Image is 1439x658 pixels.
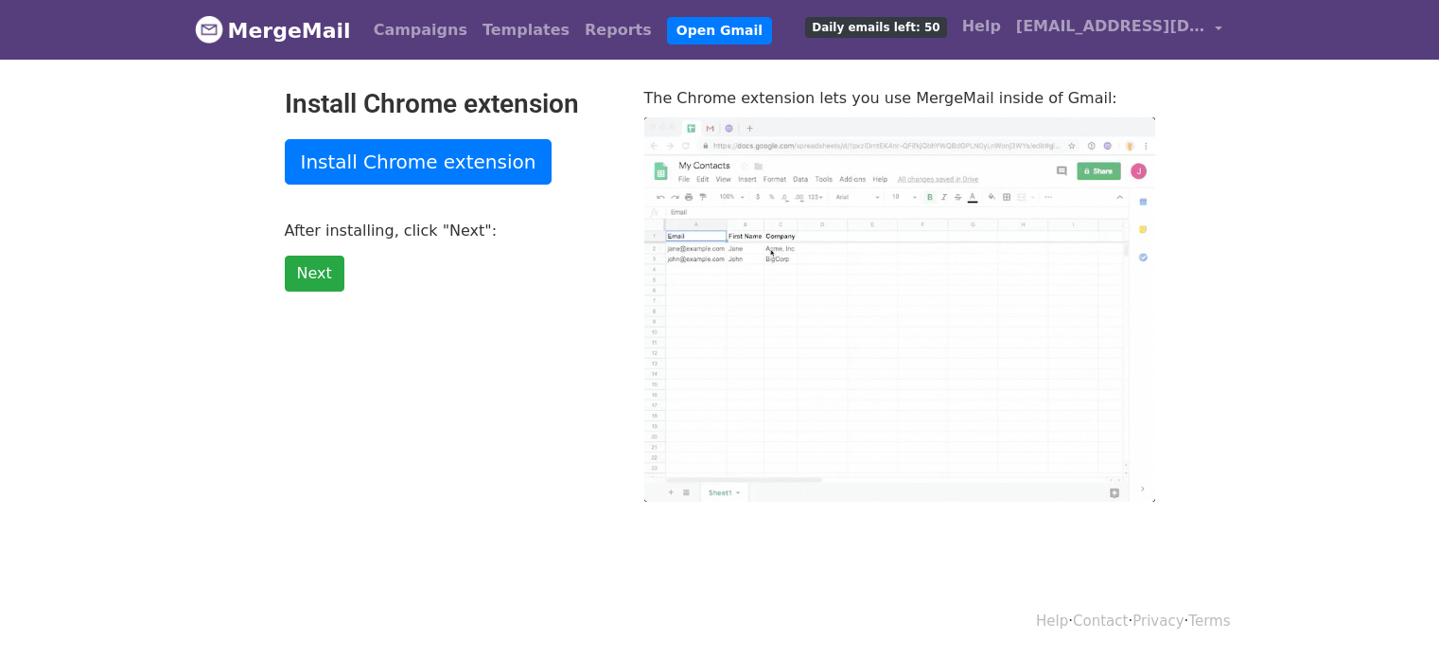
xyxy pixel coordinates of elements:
[195,10,351,50] a: MergeMail
[1009,8,1230,52] a: [EMAIL_ADDRESS][DOMAIN_NAME]
[798,8,954,45] a: Daily emails left: 50
[955,8,1009,45] a: Help
[285,88,616,120] h2: Install Chrome extension
[1036,613,1068,630] a: Help
[667,17,772,44] a: Open Gmail
[577,11,659,49] a: Reports
[1132,613,1184,630] a: Privacy
[195,15,223,44] img: MergeMail logo
[475,11,577,49] a: Templates
[1016,15,1205,38] span: [EMAIL_ADDRESS][DOMAIN_NAME]
[285,256,344,292] a: Next
[366,11,475,49] a: Campaigns
[644,88,1155,108] p: The Chrome extension lets you use MergeMail inside of Gmail:
[285,139,553,185] a: Install Chrome extension
[805,17,946,38] span: Daily emails left: 50
[285,221,616,240] p: After installing, click "Next":
[1073,613,1128,630] a: Contact
[1188,613,1230,630] a: Terms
